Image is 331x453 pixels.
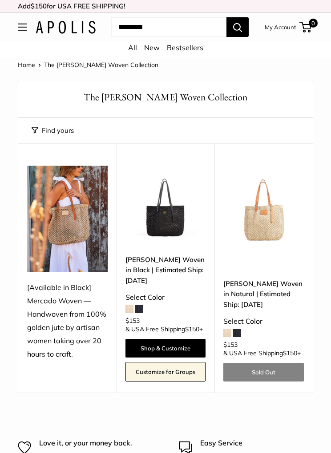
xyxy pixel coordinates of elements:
[200,437,304,449] p: Easy Service
[18,24,27,31] button: Open menu
[31,2,47,10] span: $150
[167,43,203,52] a: Bestsellers
[226,17,249,37] button: Search
[300,22,311,32] a: 0
[125,166,206,246] a: Mercado Woven in Black | Estimated Ship: Oct. 19thMercado Woven in Black | Estimated Ship: Oct. 19th
[32,90,299,104] h1: The [PERSON_NAME] Woven Collection
[39,437,143,449] p: Love it, or your money back.
[223,166,304,246] a: Mercado Woven in Natural | Estimated Ship: Oct. 19thMercado Woven in Natural | Estimated Ship: Oc...
[27,166,108,273] img: [Available in Black] Mercado Woven — Handwoven from 100% golden jute by artisan women taking over...
[144,43,160,52] a: New
[128,43,137,52] a: All
[125,166,206,246] img: Mercado Woven in Black | Estimated Ship: Oct. 19th
[36,21,96,34] img: Apolis
[27,281,108,361] div: [Available in Black] Mercado Woven — Handwoven from 100% golden jute by artisan women taking over...
[44,61,158,69] span: The [PERSON_NAME] Woven Collection
[18,61,35,69] a: Home
[223,166,304,246] img: Mercado Woven in Natural | Estimated Ship: Oct. 19th
[309,19,318,28] span: 0
[283,349,297,357] span: $150
[18,59,158,71] nav: Breadcrumb
[185,325,199,333] span: $150
[223,350,301,356] span: & USA Free Shipping +
[125,362,206,381] a: Customize for Groups
[223,363,304,381] a: Sold Out
[111,17,226,37] input: Search...
[265,22,296,32] a: My Account
[125,326,203,332] span: & USA Free Shipping +
[125,291,206,304] div: Select Color
[125,317,140,325] span: $153
[125,254,206,286] a: [PERSON_NAME] Woven in Black | Estimated Ship: [DATE]
[32,124,74,137] button: Filter collection
[125,339,206,358] a: Shop & Customize
[223,341,238,349] span: $153
[223,278,304,310] a: [PERSON_NAME] Woven in Natural | Estimated Ship: [DATE]
[223,315,304,328] div: Select Color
